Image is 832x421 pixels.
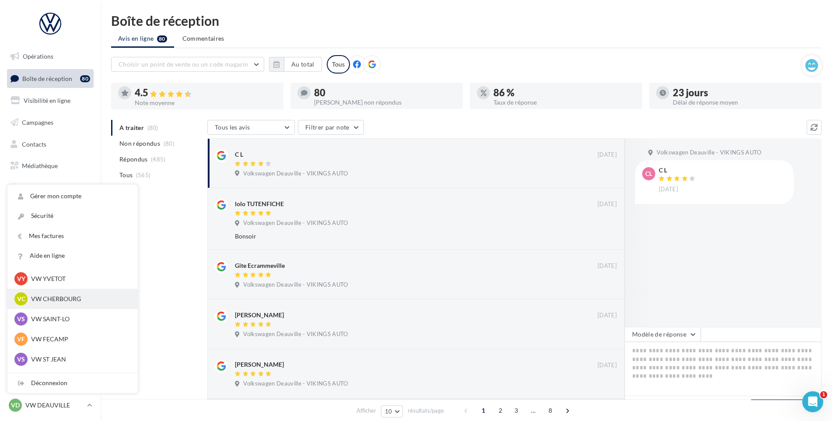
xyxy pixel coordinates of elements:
a: Contacts [5,135,95,154]
div: [PERSON_NAME] non répondus [314,99,456,105]
span: Volkswagen Deauville - VIKINGS AUTO [243,380,348,388]
a: Médiathèque [5,157,95,175]
span: Volkswagen Deauville - VIKINGS AUTO [243,330,348,338]
div: Taux de réponse [493,99,635,105]
span: Volkswagen Deauville - VIKINGS AUTO [657,149,761,157]
button: Filtrer par note [298,120,364,135]
span: Répondus [119,155,148,164]
button: Au total [269,57,322,72]
span: [DATE] [598,312,617,319]
div: Déconnexion [7,373,138,393]
span: Campagnes [22,119,53,126]
div: 80 [80,75,90,82]
button: Au total [284,57,322,72]
a: Sécurité [7,206,138,226]
div: C L [235,150,243,159]
span: [DATE] [598,262,617,270]
a: Aide en ligne [7,246,138,266]
span: Tous [119,171,133,179]
span: résultats/page [408,407,444,415]
span: 8 [543,403,557,417]
p: VW DEAUVILLE [25,401,84,410]
div: Délai de réponse moyen [673,99,815,105]
button: Choisir un point de vente ou un code magasin [111,57,264,72]
span: VC [17,295,25,303]
span: Volkswagen Deauville - VIKINGS AUTO [243,170,348,178]
span: 1 [820,391,827,398]
p: VW SAINT-LO [31,315,127,323]
span: [DATE] [598,151,617,159]
div: Bonsoir [235,232,560,241]
span: (80) [164,140,175,147]
div: 23 jours [673,88,815,98]
span: CL [645,169,652,178]
a: Boîte de réception80 [5,69,95,88]
span: (485) [151,156,166,163]
span: Afficher [357,407,376,415]
span: 1 [476,403,490,417]
p: VW ST JEAN [31,355,127,364]
span: Tous les avis [215,123,250,131]
span: Calendrier [22,184,51,191]
span: VD [11,401,20,410]
div: 86 % [493,88,635,98]
span: [DATE] [659,186,678,193]
span: Commentaires [182,34,224,43]
a: Mes factures [7,226,138,246]
span: Médiathèque [22,162,58,169]
div: Gite Ecrammeville [235,261,285,270]
a: PLV et print personnalisable [5,200,95,226]
span: Opérations [23,53,53,60]
a: Opérations [5,47,95,66]
div: lolo TUTENFICHE [235,200,284,208]
a: VD VW DEAUVILLE [7,397,94,414]
div: [PERSON_NAME] [235,311,284,319]
div: 4.5 [135,88,276,98]
button: 10 [381,405,403,417]
div: Tous [327,55,350,74]
span: VS [17,355,25,364]
p: VW FECAMP [31,335,127,344]
div: Note moyenne [135,100,276,106]
span: [DATE] [598,200,617,208]
span: ... [526,403,540,417]
iframe: Intercom live chat [802,391,823,412]
span: VS [17,315,25,323]
span: 3 [509,403,523,417]
span: [DATE] [598,361,617,369]
div: 80 [314,88,456,98]
div: Boîte de réception [111,14,822,27]
p: VW CHERBOURG [31,295,127,303]
span: 10 [385,408,392,415]
span: Boîte de réception [22,74,72,82]
button: Modèle de réponse [625,327,701,342]
a: Calendrier [5,179,95,197]
span: Visibilité en ligne [24,97,70,104]
span: 2 [493,403,507,417]
a: Campagnes DataOnDemand [5,229,95,255]
a: Gérer mon compte [7,186,138,206]
span: (565) [136,172,151,179]
a: Visibilité en ligne [5,91,95,110]
span: Choisir un point de vente ou un code magasin [119,60,248,68]
p: VW YVETOT [31,274,127,283]
a: Campagnes [5,113,95,132]
span: Volkswagen Deauville - VIKINGS AUTO [243,281,348,289]
div: [PERSON_NAME] [235,360,284,369]
span: VF [17,335,25,344]
span: Volkswagen Deauville - VIKINGS AUTO [243,219,348,227]
span: Contacts [22,140,46,147]
span: VY [17,274,25,283]
span: Non répondus [119,139,160,148]
div: C L [659,167,697,173]
button: Tous les avis [207,120,295,135]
